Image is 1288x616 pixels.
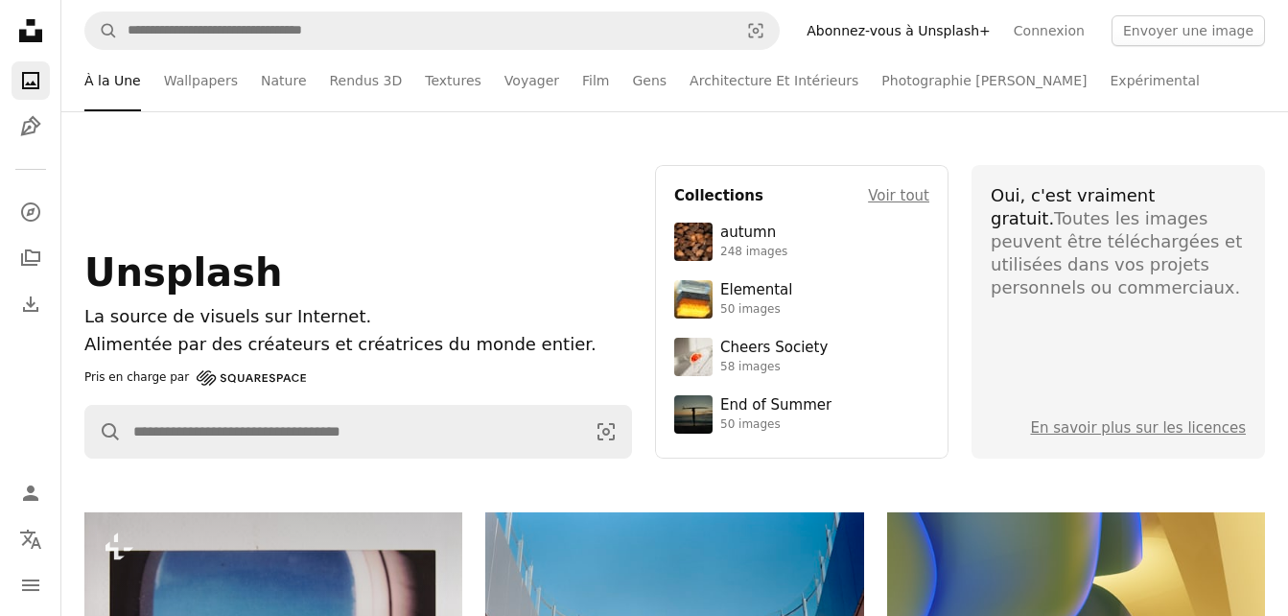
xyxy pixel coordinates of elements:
img: premium_photo-1754398386796-ea3dec2a6302 [674,395,713,434]
span: Oui, c'est vraiment gratuit. [991,185,1155,228]
form: Rechercher des visuels sur tout le site [84,12,780,50]
img: premium_photo-1751985761161-8a269d884c29 [674,280,713,319]
button: Menu [12,566,50,604]
div: 50 images [720,302,792,318]
button: Recherche de visuels [733,12,779,49]
button: Rechercher sur Unsplash [85,406,122,458]
a: Explorer [12,193,50,231]
a: autumn248 images [674,223,929,261]
a: Pris en charge par [84,367,306,390]
a: Nature [261,50,306,111]
div: autumn [720,224,787,243]
button: Langue [12,520,50,558]
div: 50 images [720,417,831,433]
a: Photos [12,61,50,100]
a: Architecture Et Intérieurs [690,50,858,111]
a: Connexion / S’inscrire [12,474,50,512]
a: Illustrations [12,107,50,146]
img: photo-1637983927634-619de4ccecac [674,223,713,261]
form: Rechercher des visuels sur tout le site [84,405,632,459]
a: Rendus 3D [330,50,403,111]
div: 248 images [720,245,787,260]
div: 58 images [720,360,828,375]
div: Cheers Society [720,339,828,358]
a: Gens [632,50,667,111]
button: Envoyer une image [1112,15,1265,46]
a: Expérimental [1111,50,1200,111]
a: Film [582,50,609,111]
a: Wallpapers [164,50,238,111]
a: Voir tout [868,184,929,207]
a: En savoir plus sur les licences [1030,419,1246,437]
h1: La source de visuels sur Internet. [84,303,632,331]
a: Voyager [504,50,559,111]
div: End of Summer [720,396,831,415]
a: Cheers Society58 images [674,338,929,376]
a: End of Summer50 images [674,395,929,434]
span: Unsplash [84,250,282,295]
button: Rechercher sur Unsplash [85,12,118,49]
a: Textures [425,50,481,111]
img: photo-1610218588353-03e3130b0e2d [674,338,713,376]
div: Toutes les images peuvent être téléchargées et utilisées dans vos projets personnels ou commerciaux. [991,184,1246,299]
a: Collections [12,239,50,277]
a: Photographie [PERSON_NAME] [881,50,1087,111]
a: Elemental50 images [674,280,929,319]
button: Recherche de visuels [581,406,631,458]
p: Alimentée par des créateurs et créatrices du monde entier. [84,331,632,359]
a: Abonnez-vous à Unsplash+ [795,15,1002,46]
a: Historique de téléchargement [12,285,50,323]
div: Elemental [720,281,792,300]
a: Connexion [1002,15,1096,46]
h4: Collections [674,184,763,207]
